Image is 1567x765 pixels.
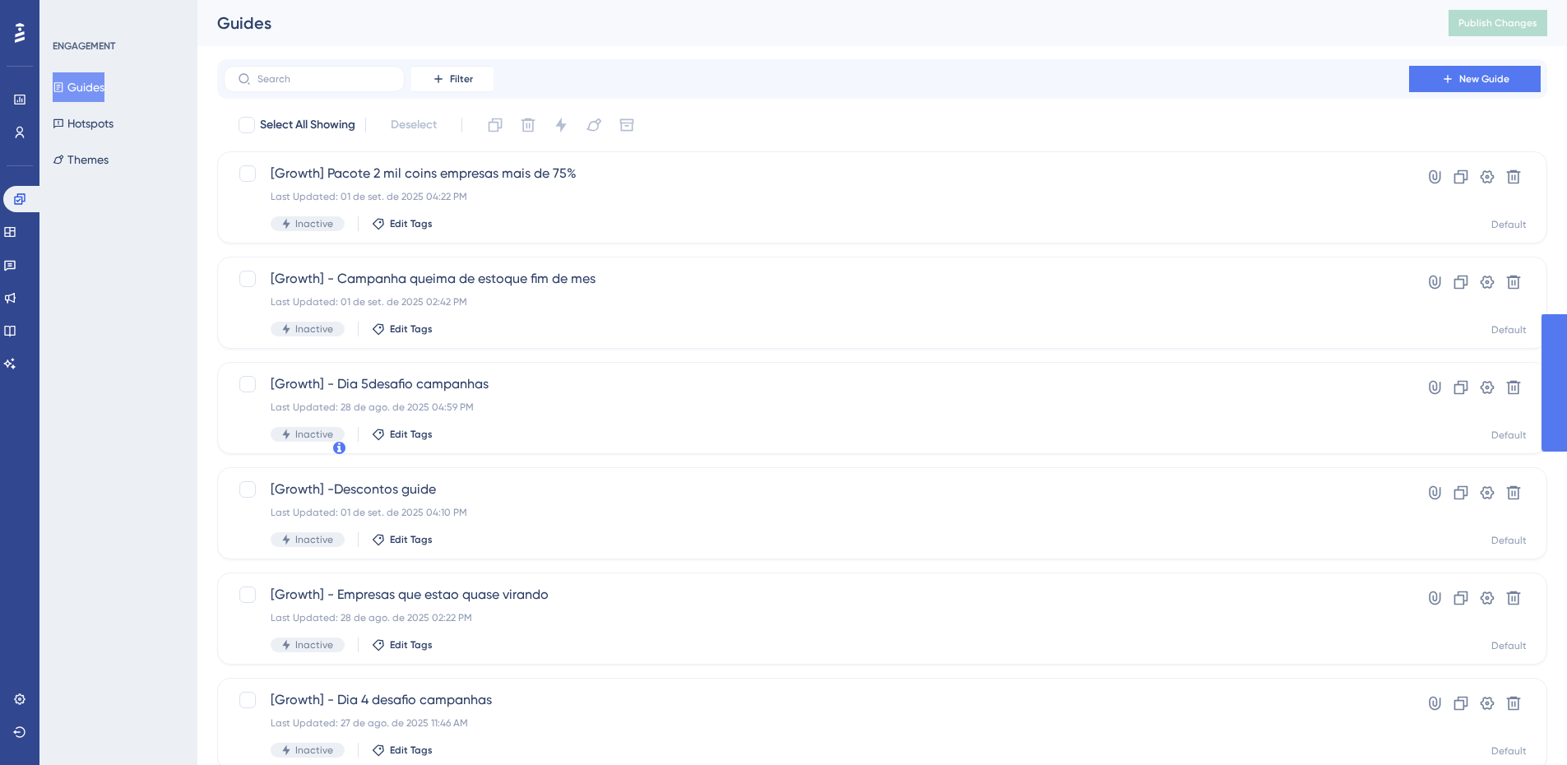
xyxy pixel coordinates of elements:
[1498,700,1547,749] iframe: UserGuiding AI Assistant Launcher
[271,611,1362,624] div: Last Updated: 28 de ago. de 2025 02:22 PM
[53,109,114,138] button: Hotspots
[295,744,333,757] span: Inactive
[372,322,433,336] button: Edit Tags
[390,533,433,546] span: Edit Tags
[257,73,391,85] input: Search
[372,428,433,441] button: Edit Tags
[372,217,433,230] button: Edit Tags
[390,428,433,441] span: Edit Tags
[376,110,452,140] button: Deselect
[390,638,433,651] span: Edit Tags
[1491,534,1527,547] div: Default
[295,217,333,230] span: Inactive
[217,12,1407,35] div: Guides
[53,72,104,102] button: Guides
[1491,323,1527,336] div: Default
[372,744,433,757] button: Edit Tags
[391,115,437,135] span: Deselect
[1491,639,1527,652] div: Default
[390,217,433,230] span: Edit Tags
[1458,16,1537,30] span: Publish Changes
[450,72,473,86] span: Filter
[1459,72,1509,86] span: New Guide
[271,269,1362,289] span: [Growth] - Campanha queima de estoque fim de mes
[372,533,433,546] button: Edit Tags
[1491,744,1527,758] div: Default
[271,295,1362,308] div: Last Updated: 01 de set. de 2025 02:42 PM
[271,480,1362,499] span: [Growth] -Descontos guide
[411,66,494,92] button: Filter
[1409,66,1541,92] button: New Guide
[53,39,115,53] div: ENGAGEMENT
[1449,10,1547,36] button: Publish Changes
[372,638,433,651] button: Edit Tags
[390,744,433,757] span: Edit Tags
[1491,429,1527,442] div: Default
[271,585,1362,605] span: [Growth] - Empresas que estao quase virando
[271,401,1362,414] div: Last Updated: 28 de ago. de 2025 04:59 PM
[295,428,333,441] span: Inactive
[53,145,109,174] button: Themes
[271,164,1362,183] span: [Growth] Pacote 2 mil coins empresas mais de 75%
[390,322,433,336] span: Edit Tags
[271,716,1362,730] div: Last Updated: 27 de ago. de 2025 11:46 AM
[271,690,1362,710] span: [Growth] - Dia 4 desafio campanhas
[271,374,1362,394] span: [Growth] - Dia 5desafio campanhas
[1491,218,1527,231] div: Default
[271,506,1362,519] div: Last Updated: 01 de set. de 2025 04:10 PM
[260,115,355,135] span: Select All Showing
[271,190,1362,203] div: Last Updated: 01 de set. de 2025 04:22 PM
[295,322,333,336] span: Inactive
[295,638,333,651] span: Inactive
[295,533,333,546] span: Inactive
